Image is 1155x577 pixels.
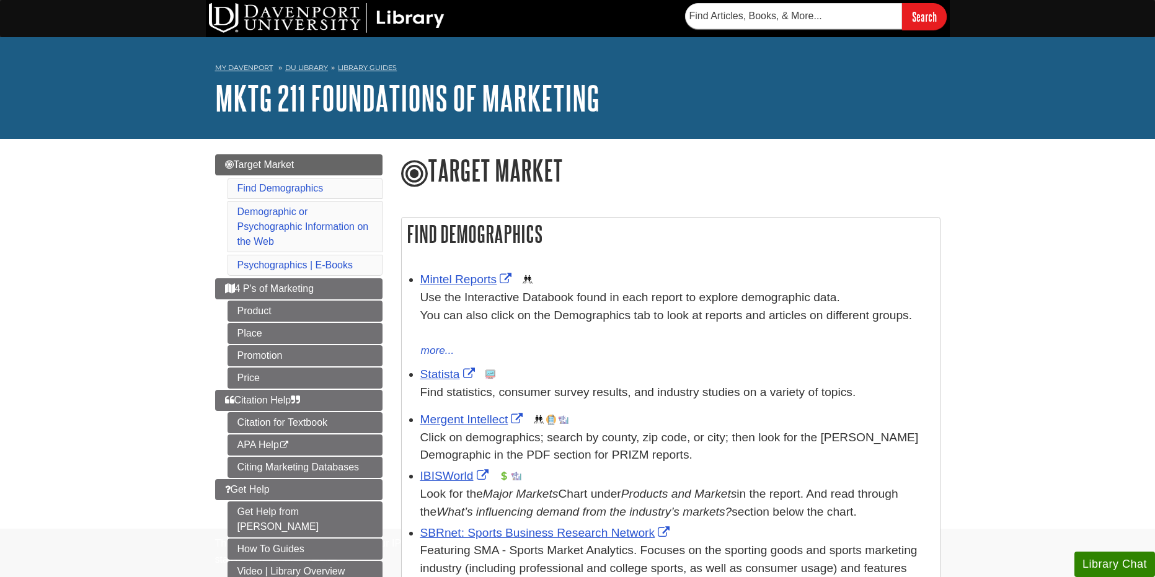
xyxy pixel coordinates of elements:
a: Demographic or Psychographic Information on the Web [237,206,369,247]
button: Library Chat [1074,552,1155,577]
a: Citing Marketing Databases [228,457,383,478]
p: Find statistics, consumer survey results, and industry studies on a variety of topics. [420,384,934,402]
a: Promotion [228,345,383,366]
img: Demographics [523,275,533,284]
a: Link opens in new window [420,413,526,426]
a: Citation Help [215,390,383,411]
a: Price [228,368,383,389]
span: Target Market [225,159,294,170]
button: more... [420,342,455,359]
a: Link opens in new window [420,526,673,539]
a: Get Help from [PERSON_NAME] [228,501,383,537]
h1: Target Market [401,154,940,189]
a: DU Library [285,63,328,72]
a: Product [228,301,383,322]
span: Get Help [225,484,270,495]
a: Link opens in new window [420,368,478,381]
form: Searches DU Library's articles, books, and more [685,3,947,30]
div: Use the Interactive Databook found in each report to explore demographic data. You can also click... [420,289,934,342]
img: Demographics [534,415,544,425]
a: Library Guides [338,63,397,72]
span: Citation Help [225,395,301,405]
img: Company Information [546,415,556,425]
i: This link opens in a new window [279,441,290,449]
a: Get Help [215,479,383,500]
img: Financial Report [499,471,509,481]
h2: Find Demographics [402,218,940,250]
img: DU Library [209,3,445,33]
a: Link opens in new window [420,469,492,482]
img: Industry Report [511,471,521,481]
i: What’s influencing demand from the industry’s markets? [436,505,732,518]
i: Products and Markets [621,487,737,500]
img: Statistics [485,369,495,379]
input: Find Articles, Books, & More... [685,3,902,29]
a: Target Market [215,154,383,175]
a: Citation for Textbook [228,412,383,433]
nav: breadcrumb [215,59,940,79]
a: MKTG 211 Foundations of Marketing [215,79,600,117]
a: How To Guides [228,539,383,560]
img: Industry Report [559,415,569,425]
a: Link opens in new window [420,273,515,286]
i: Major Markets [483,487,559,500]
input: Search [902,3,947,30]
span: 4 P's of Marketing [225,283,314,294]
a: Place [228,323,383,344]
div: Look for the Chart under in the report. And read through the section below the chart. [420,485,934,521]
a: APA Help [228,434,383,456]
a: My Davenport [215,63,273,73]
a: Find Demographics [237,183,324,193]
a: 4 P's of Marketing [215,278,383,299]
a: Psychographics | E-Books [237,260,353,270]
div: Click on demographics; search by county, zip code, or city; then look for the [PERSON_NAME] Demog... [420,429,934,465]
